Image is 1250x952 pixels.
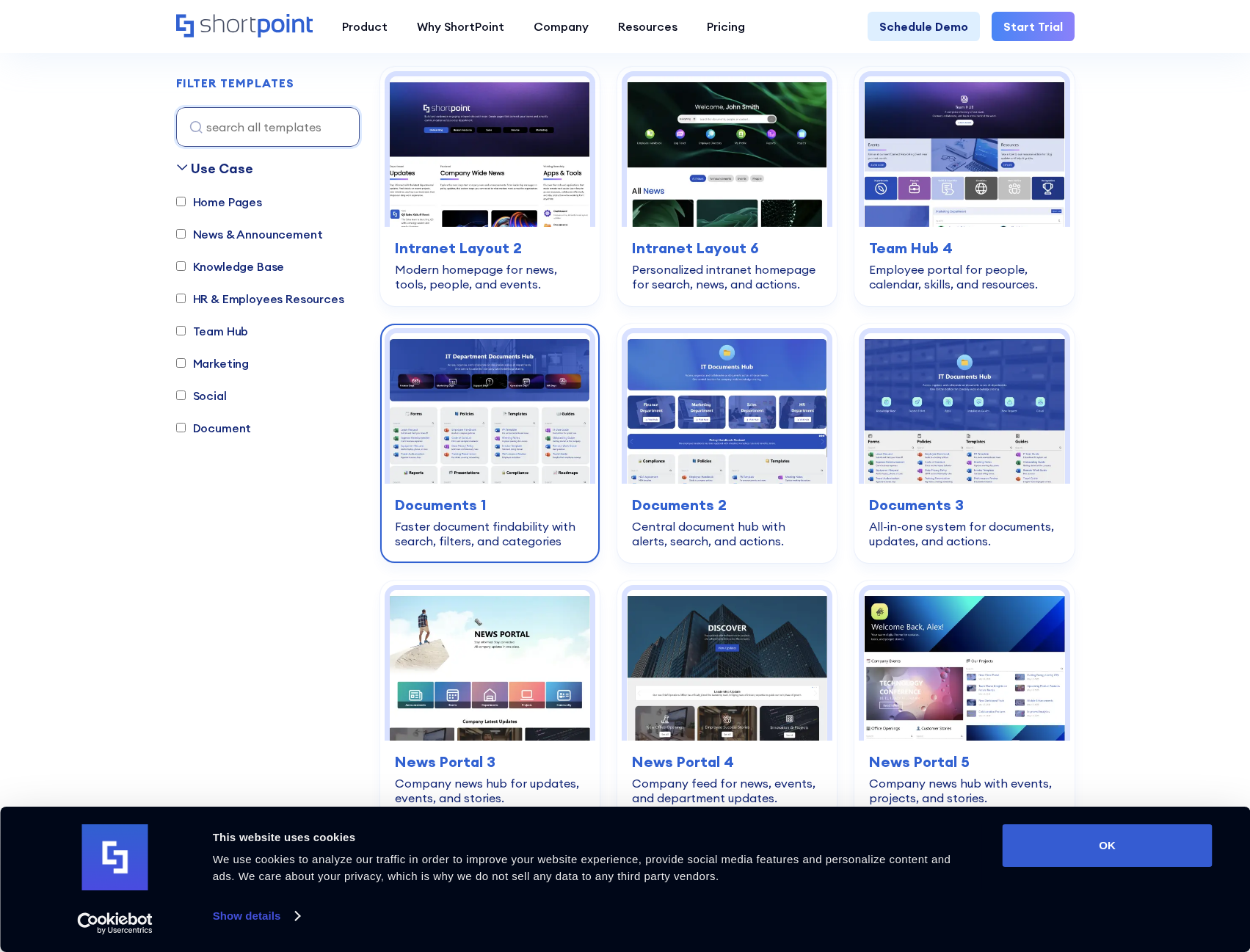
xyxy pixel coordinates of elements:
[854,581,1074,820] a: News Portal 5 – Intranet Company News Template: Company news hub with events, projects, and stori...
[854,324,1074,563] a: Documents 3 – Document Management System Template: All-in-one system for documents, updates, and ...
[176,225,323,243] label: News & Announcement
[176,424,186,433] input: Document
[1003,824,1213,867] button: OK
[390,76,590,227] img: Intranet Layout 2 – SharePoint Homepage Design: Modern homepage for news, tools, people, and events.
[395,262,585,291] div: Modern homepage for news, tools, people, and events.
[618,18,677,35] div: Resources
[176,294,186,304] input: HR & Employees Resources
[864,76,1064,227] img: Team Hub 4 – SharePoint Employee Portal Template: Employee portal for people, calendar, skills, a...
[176,258,285,275] label: Knowledge Base
[327,12,402,41] a: Product
[707,18,745,35] div: Pricing
[869,494,1059,516] h3: Documents 3
[390,333,590,484] img: Documents 1 – SharePoint Document Library Template: Faster document findability with search, filt...
[632,751,822,773] h3: News Portal 4
[176,78,294,90] div: FILTER TEMPLATES
[176,193,262,211] label: Home Pages
[176,230,186,239] input: News & Announcement
[390,590,590,741] img: News Portal 3 – SharePoint Newsletter Template: Company news hub for updates, events, and stories.
[992,12,1075,41] a: Start Trial
[632,262,822,291] div: Personalized intranet homepage for search, news, and actions.
[213,905,299,927] a: Show details
[176,391,186,401] input: Social
[632,494,822,516] h3: Documents 2
[402,12,519,41] a: Why ShortPoint
[176,355,250,372] label: Marketing
[395,494,585,516] h3: Documents 1
[51,912,179,934] a: Usercentrics Cookiebot - opens in a new window
[627,590,827,741] img: News Portal 4 – Intranet Feed Template: Company feed for news, events, and department updates.
[869,237,1059,259] h3: Team Hub 4
[191,159,253,178] div: Use Case
[869,519,1059,548] div: All-in-one system for documents, updates, and actions.
[395,237,585,259] h3: Intranet Layout 2
[176,262,186,272] input: Knowledge Base
[869,751,1059,773] h3: News Portal 5
[627,76,827,227] img: Intranet Layout 6 – SharePoint Homepage Design: Personalized intranet homepage for search, news, ...
[176,322,249,340] label: Team Hub
[417,18,504,35] div: Why ShortPoint
[176,14,313,39] a: Home
[627,333,827,484] img: Documents 2 – Document Management Template: Central document hub with alerts, search, and actions.
[176,290,344,308] label: HR & Employees Resources
[176,107,360,147] input: search all templates
[380,581,600,820] a: News Portal 3 – SharePoint Newsletter Template: Company news hub for updates, events, and stories...
[380,324,600,563] a: Documents 1 – SharePoint Document Library Template: Faster document findability with search, filt...
[176,419,252,437] label: Document
[395,776,585,805] div: Company news hub for updates, events, and stories.
[395,519,585,548] div: Faster document findability with search, filters, and categories
[864,590,1064,741] img: News Portal 5 – Intranet Company News Template: Company news hub with events, projects, and stories.
[213,829,970,846] div: This website uses cookies
[176,359,186,368] input: Marketing
[617,581,837,820] a: News Portal 4 – Intranet Feed Template: Company feed for news, events, and department updates.New...
[380,67,600,306] a: Intranet Layout 2 – SharePoint Homepage Design: Modern homepage for news, tools, people, and even...
[534,18,589,35] div: Company
[632,237,822,259] h3: Intranet Layout 6
[603,12,692,41] a: Resources
[82,824,148,890] img: logo
[176,327,186,336] input: Team Hub
[632,519,822,548] div: Central document hub with alerts, search, and actions.
[617,67,837,306] a: Intranet Layout 6 – SharePoint Homepage Design: Personalized intranet homepage for search, news, ...
[632,776,822,805] div: Company feed for news, events, and department updates.
[854,67,1074,306] a: Team Hub 4 – SharePoint Employee Portal Template: Employee portal for people, calendar, skills, a...
[869,262,1059,291] div: Employee portal for people, calendar, skills, and resources.
[692,12,760,41] a: Pricing
[617,324,837,563] a: Documents 2 – Document Management Template: Central document hub with alerts, search, and actions...
[519,12,603,41] a: Company
[176,387,227,404] label: Social
[868,12,980,41] a: Schedule Demo
[395,751,585,773] h3: News Portal 3
[213,853,951,882] span: We use cookies to analyze our traffic in order to improve your website experience, provide social...
[869,776,1059,805] div: Company news hub with events, projects, and stories.
[176,197,186,207] input: Home Pages
[342,18,388,35] div: Product
[864,333,1064,484] img: Documents 3 – Document Management System Template: All-in-one system for documents, updates, and ...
